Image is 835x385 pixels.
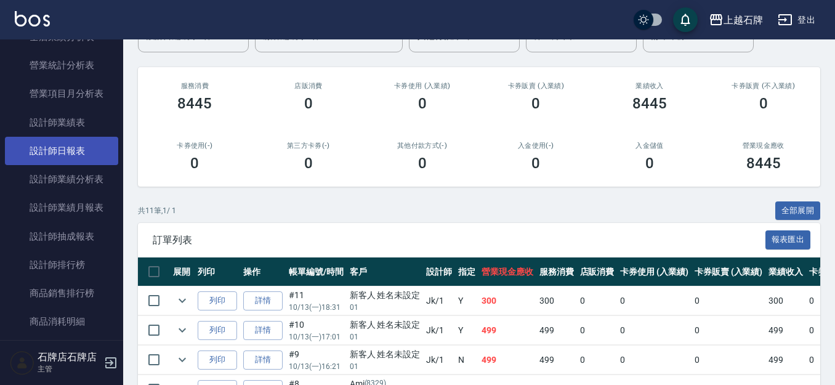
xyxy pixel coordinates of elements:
[350,289,421,302] div: 新客人 姓名未設定
[418,95,427,112] h3: 0
[692,346,766,375] td: 0
[423,286,455,315] td: Jk /1
[765,257,806,286] th: 業績收入
[455,316,478,345] td: Y
[673,7,698,32] button: save
[773,9,820,31] button: 登出
[478,286,536,315] td: 300
[380,82,464,90] h2: 卡券使用 (入業績)
[5,279,118,307] a: 商品銷售排行榜
[5,222,118,251] a: 設計師抽成報表
[632,95,667,112] h3: 8445
[153,82,237,90] h3: 服務消費
[536,316,577,345] td: 499
[5,193,118,222] a: 設計師業績月報表
[765,346,806,375] td: 499
[531,155,540,172] h3: 0
[617,316,692,345] td: 0
[173,321,192,339] button: expand row
[5,137,118,165] a: 設計師日報表
[304,155,313,172] h3: 0
[153,142,237,150] h2: 卡券使用(-)
[350,331,421,342] p: 01
[765,230,811,249] button: 報表匯出
[347,257,424,286] th: 客戶
[5,336,118,365] a: 服務扣項明細表
[455,346,478,375] td: N
[289,361,344,372] p: 10/13 (一) 16:21
[577,316,618,345] td: 0
[170,257,195,286] th: 展開
[423,316,455,345] td: Jk /1
[617,286,692,315] td: 0
[10,351,34,375] img: Person
[704,7,768,33] button: 上越石牌
[577,286,618,315] td: 0
[177,95,212,112] h3: 8445
[38,363,100,375] p: 主管
[350,361,421,372] p: 01
[5,51,118,79] a: 營業統計分析表
[478,257,536,286] th: 營業現金應收
[775,201,821,221] button: 全部展開
[608,82,692,90] h2: 業績收入
[38,351,100,363] h5: 石牌店石牌店
[286,346,347,375] td: #9
[577,257,618,286] th: 店販消費
[267,82,351,90] h2: 店販消費
[5,307,118,336] a: 商品消耗明細
[455,286,478,315] td: Y
[645,155,654,172] h3: 0
[304,95,313,112] h3: 0
[195,257,240,286] th: 列印
[286,257,347,286] th: 帳單編號/時間
[455,257,478,286] th: 指定
[286,286,347,315] td: #11
[240,257,286,286] th: 操作
[418,155,427,172] h3: 0
[350,318,421,331] div: 新客人 姓名未設定
[765,233,811,245] a: 報表匯出
[494,142,578,150] h2: 入金使用(-)
[190,155,199,172] h3: 0
[243,321,283,340] a: 詳情
[765,286,806,315] td: 300
[692,316,766,345] td: 0
[380,142,464,150] h2: 其他付款方式(-)
[198,321,237,340] button: 列印
[173,351,192,369] button: expand row
[721,82,805,90] h2: 卡券販賣 (不入業績)
[243,291,283,310] a: 詳情
[759,95,768,112] h3: 0
[724,12,763,28] div: 上越石牌
[423,346,455,375] td: Jk /1
[617,346,692,375] td: 0
[350,348,421,361] div: 新客人 姓名未設定
[138,205,176,216] p: 共 11 筆, 1 / 1
[692,257,766,286] th: 卡券販賣 (入業績)
[173,291,192,310] button: expand row
[243,351,283,370] a: 詳情
[494,82,578,90] h2: 卡券販賣 (入業績)
[746,155,781,172] h3: 8445
[577,346,618,375] td: 0
[617,257,692,286] th: 卡券使用 (入業績)
[478,346,536,375] td: 499
[289,331,344,342] p: 10/13 (一) 17:01
[5,251,118,279] a: 設計師排行榜
[153,234,765,246] span: 訂單列表
[692,286,766,315] td: 0
[478,316,536,345] td: 499
[536,346,577,375] td: 499
[5,79,118,108] a: 營業項目月分析表
[531,95,540,112] h3: 0
[198,351,237,370] button: 列印
[721,142,805,150] h2: 營業現金應收
[289,302,344,313] p: 10/13 (一) 18:31
[536,257,577,286] th: 服務消費
[423,257,455,286] th: 設計師
[765,316,806,345] td: 499
[5,165,118,193] a: 設計師業績分析表
[286,316,347,345] td: #10
[5,108,118,137] a: 設計師業績表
